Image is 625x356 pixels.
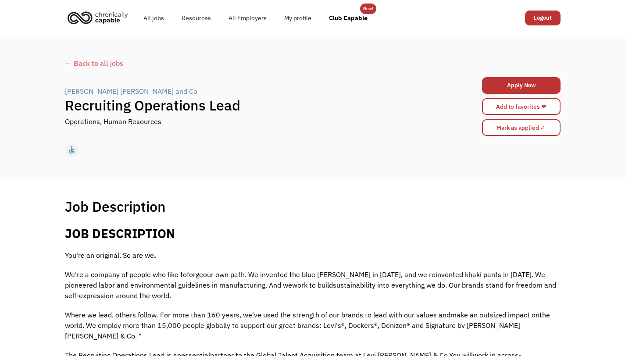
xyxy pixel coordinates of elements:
img: Chronically Capable logo [65,8,131,27]
a: ← Back to all jobs [65,58,561,68]
b: JOB DESCRIPTION [65,225,175,242]
a: Club Capable [320,4,376,32]
div: accessible [67,143,76,157]
h1: Recruiting Operations Lead [65,96,437,114]
a: All jobs [135,4,173,32]
div: [PERSON_NAME] [PERSON_NAME] and Co [65,86,197,96]
form: Mark as applied form [482,117,561,138]
input: Mark as applied ✓ [482,119,561,136]
a: Resources [173,4,220,32]
span: make an outsized impact on [450,310,539,319]
a: Logout [525,11,561,25]
a: [PERSON_NAME] [PERSON_NAME] and Co [65,86,200,96]
h1: Job Description [65,198,166,215]
div: New! [363,4,373,14]
b: . [154,251,156,260]
p: We're a company of people who like to our own path. We invented the blue [PERSON_NAME] in [DATE],... [65,269,561,301]
a: home [65,8,135,27]
span: forge [187,270,203,279]
a: Apply Now [482,77,561,94]
a: Add to favorites ❤ [482,98,561,115]
div: Operations, Human Resources [65,116,161,127]
span: work to build [292,281,333,289]
a: All Employers [220,4,275,32]
p: Where we lead, others follow. For more than 160 years, we've used the strength of our brands to l... [65,310,561,341]
a: My profile [275,4,320,32]
p: You're an original. So are we [65,250,561,260]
